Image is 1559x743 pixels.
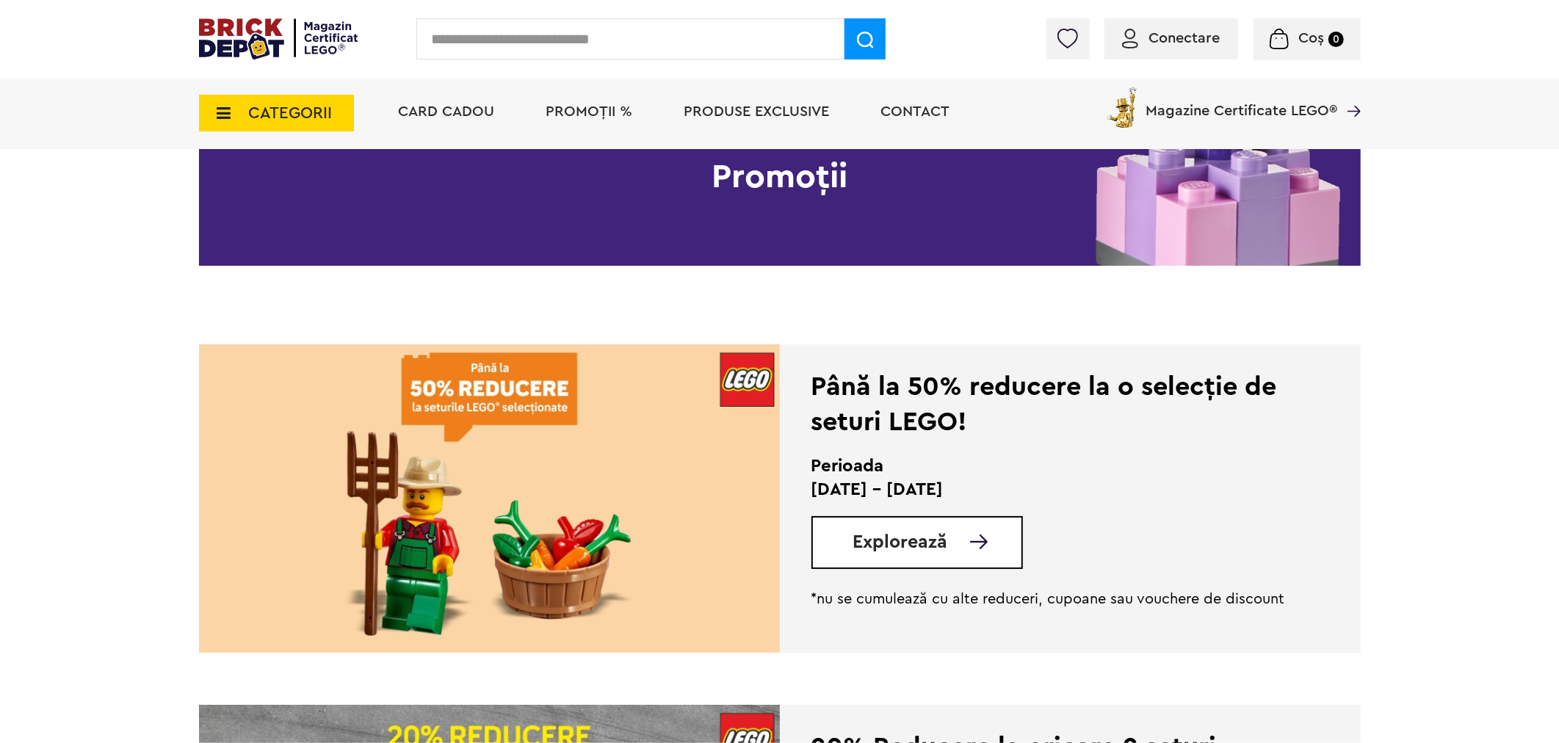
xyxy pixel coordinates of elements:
[1122,31,1220,46] a: Conectare
[1149,31,1220,46] span: Conectare
[1146,84,1338,118] span: Magazine Certificate LEGO®
[811,478,1288,501] p: [DATE] - [DATE]
[811,369,1288,440] div: Până la 50% reducere la o selecție de seturi LEGO!
[811,454,1288,478] h2: Perioada
[546,104,633,119] a: PROMOȚII %
[1338,84,1361,99] a: Magazine Certificate LEGO®
[684,104,830,119] a: Produse exclusive
[853,533,1021,551] a: Explorează
[249,105,333,121] span: CATEGORII
[199,88,1361,266] h1: Promoții
[1328,32,1344,47] small: 0
[811,590,1288,608] p: *nu se cumulează cu alte reduceri, cupoane sau vouchere de discount
[853,533,948,551] span: Explorează
[399,104,495,119] a: Card Cadou
[881,104,950,119] a: Contact
[1298,31,1324,46] span: Coș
